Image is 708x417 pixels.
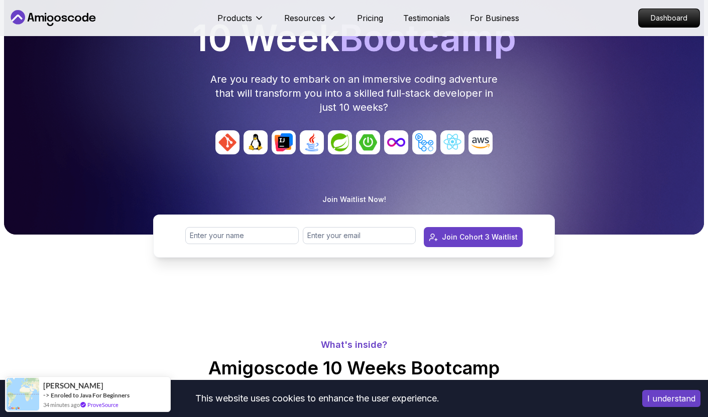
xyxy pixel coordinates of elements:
[8,20,700,56] h1: 10 Week
[639,9,699,27] p: Dashboard
[642,390,700,407] button: Accept cookies
[300,130,324,154] img: avatar_3
[412,130,436,154] img: avatar_7
[284,12,337,32] button: Resources
[217,12,264,32] button: Products
[284,12,325,24] p: Resources
[303,227,416,244] input: Enter your email
[328,130,352,154] img: avatar_4
[442,232,518,242] div: Join Cohort 3 Waitlist
[638,9,700,28] a: Dashboard
[322,194,386,204] p: Join Waitlist Now!
[7,378,39,410] img: provesource social proof notification image
[51,391,130,399] a: Enroled to Java For Beginners
[215,130,240,154] img: avatar_0
[424,227,523,247] button: Join Cohort 3 Waitlist
[43,401,80,408] span: 34 minutes ago
[209,72,499,114] p: Are you ready to embark on an immersive coding adventure that will transform you into a skilled f...
[244,130,268,154] img: avatar_1
[185,227,299,244] input: Enter your name
[470,12,519,24] a: For Business
[356,130,380,154] img: avatar_5
[272,130,296,154] img: avatar_2
[468,130,493,154] img: avatar_9
[357,12,383,24] a: Pricing
[43,391,50,399] span: ->
[87,400,119,409] a: ProveSource
[384,130,408,154] img: avatar_6
[43,381,103,391] span: [PERSON_NAME]
[440,130,464,154] img: avatar_8
[217,12,252,24] p: Products
[339,16,516,60] span: Bootcamp
[8,387,627,409] div: This website uses cookies to enhance the user experience.
[403,12,450,24] a: Testimonials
